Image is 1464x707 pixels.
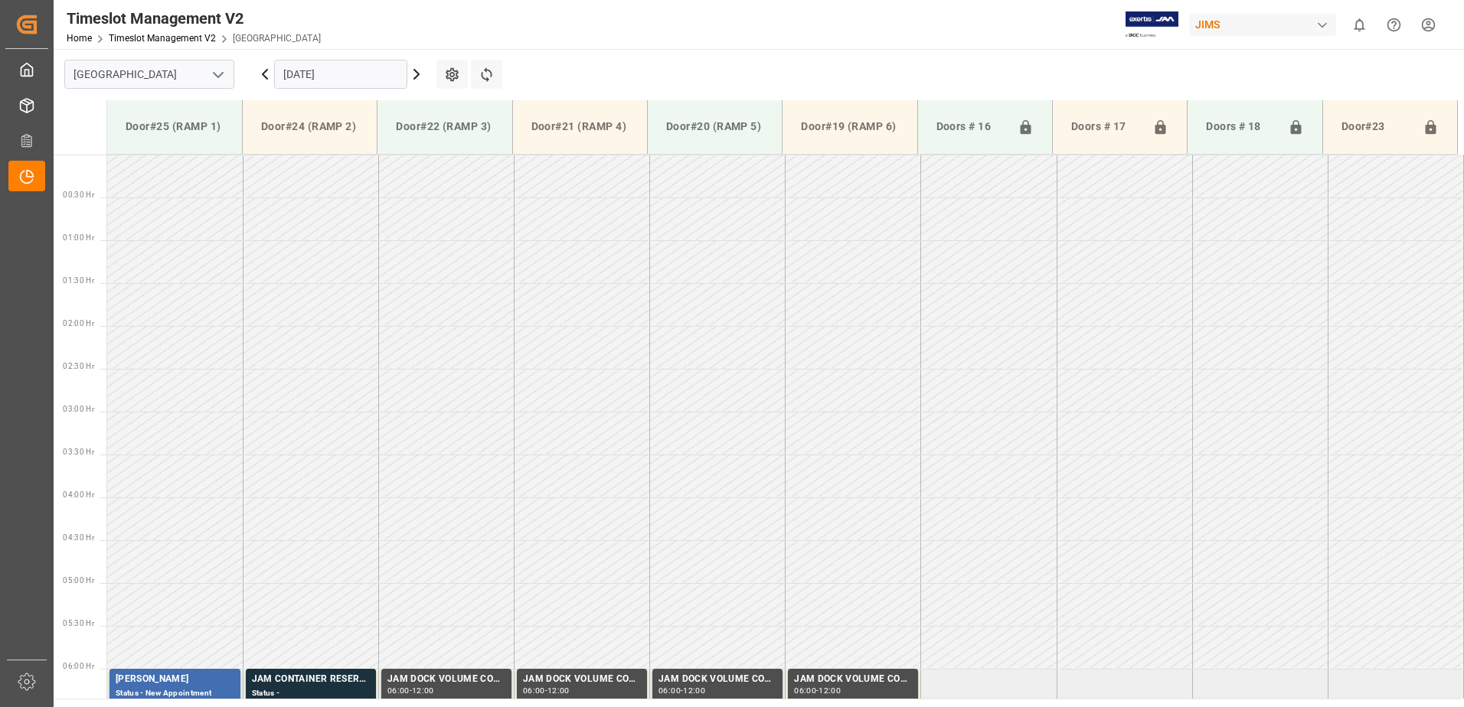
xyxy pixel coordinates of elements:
span: 05:00 Hr [63,576,94,585]
button: Help Center [1377,8,1411,42]
div: JAM DOCK VOLUME CONTROL [387,672,505,687]
div: [PERSON_NAME] [116,672,234,687]
div: Doors # 18 [1200,112,1281,142]
button: open menu [206,63,229,86]
span: 03:30 Hr [63,448,94,456]
span: 04:30 Hr [63,533,94,542]
span: 01:00 Hr [63,233,94,242]
img: Exertis%20JAM%20-%20Email%20Logo.jpg_1722504956.jpg [1126,11,1178,38]
div: JAM DOCK VOLUME CONTROL [523,672,641,687]
input: DD.MM.YYYY [274,60,407,89]
div: Door#25 (RAMP 1) [119,112,230,141]
div: Status - New Appointment [116,687,234,700]
div: 12:00 [819,687,841,694]
input: Type to search/select [64,60,234,89]
div: - [681,687,683,694]
a: Timeslot Management V2 [109,33,216,44]
div: 06:00 [523,687,545,694]
div: - [545,687,547,694]
div: 06:00 [794,687,816,694]
div: Timeslot Management V2 [67,7,321,30]
div: JAM DOCK VOLUME CONTROL [794,672,912,687]
div: - [410,687,412,694]
div: Status - [252,687,370,700]
div: JAM DOCK VOLUME CONTROL [658,672,776,687]
span: 02:30 Hr [63,362,94,370]
div: 12:00 [683,687,705,694]
span: 04:00 Hr [63,490,94,499]
div: JAM CONTAINER RESERVED [252,672,370,687]
div: Door#22 (RAMP 3) [390,112,499,141]
div: Doors # 17 [1065,112,1146,142]
div: 12:00 [412,687,434,694]
div: 06:00 [387,687,410,694]
span: 03:00 Hr [63,405,94,413]
button: JIMS [1189,10,1342,39]
div: Door#21 (RAMP 4) [525,112,635,141]
span: 00:30 Hr [63,191,94,199]
a: Home [67,33,92,44]
span: 06:00 Hr [63,662,94,670]
div: Door#24 (RAMP 2) [255,112,364,141]
div: Doors # 16 [930,112,1011,142]
span: 01:30 Hr [63,276,94,285]
span: 02:00 Hr [63,319,94,327]
div: JIMS [1189,14,1336,36]
div: 12:00 [547,687,570,694]
div: Door#19 (RAMP 6) [795,112,904,141]
button: show 0 new notifications [1342,8,1377,42]
span: 05:30 Hr [63,619,94,627]
div: - [816,687,819,694]
div: Door#20 (RAMP 5) [660,112,770,141]
div: Door#23 [1335,112,1417,142]
div: 06:00 [658,687,681,694]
